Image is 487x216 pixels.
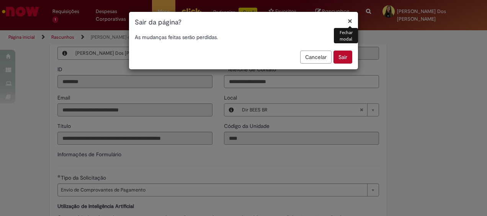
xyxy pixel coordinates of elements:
div: Fechar modal [334,28,358,43]
h1: Sair da página? [135,18,352,28]
button: Fechar modal [348,17,352,25]
button: Sair [333,51,352,64]
button: Cancelar [300,51,332,64]
p: As mudanças feitas serão perdidas. [135,33,352,41]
